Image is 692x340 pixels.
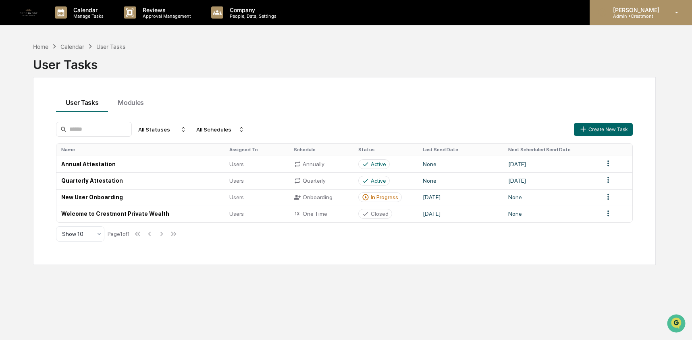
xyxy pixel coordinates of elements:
div: In Progress [371,194,398,200]
td: None [418,156,503,172]
div: User Tasks [33,51,656,72]
span: Data Lookup [16,117,51,125]
div: Active [371,177,386,184]
th: Status [353,144,418,156]
a: 🖐️Preclearance [5,98,55,113]
td: [DATE] [418,206,503,222]
th: Name [56,144,225,156]
p: Approval Management [136,13,195,19]
td: Annual Attestation [56,156,225,172]
th: Schedule [289,144,353,156]
button: Start new chat [137,64,147,74]
td: Welcome to Crestmont Private Wealth [56,206,225,222]
td: [DATE] [418,189,503,206]
div: We're available if you need us! [27,70,102,76]
p: Reviews [136,6,195,13]
td: None [503,206,599,222]
div: One Time [294,210,349,217]
button: Modules [108,90,154,112]
div: 🗄️ [58,102,65,109]
div: Start new chat [27,62,132,70]
th: Last Send Date [418,144,503,156]
span: Users [229,194,244,200]
p: Manage Tasks [67,13,108,19]
span: Preclearance [16,102,52,110]
a: 🗄️Attestations [55,98,103,113]
span: Pylon [80,137,98,143]
div: 🖐️ [8,102,15,109]
p: How can we help? [8,17,147,30]
span: Users [229,211,244,217]
span: Attestations [66,102,100,110]
iframe: Open customer support [666,313,688,335]
a: 🔎Data Lookup [5,114,54,128]
td: None [418,172,503,189]
td: None [503,189,599,206]
div: User Tasks [96,43,125,50]
span: Users [229,161,244,167]
td: Quarterly Attestation [56,172,225,189]
div: Onboarding [294,194,349,201]
button: Create New Task [574,123,633,136]
div: Calendar [60,43,84,50]
p: [PERSON_NAME] [607,6,663,13]
img: logo [19,3,39,22]
p: Admin • Crestmont [607,13,663,19]
p: Company [223,6,281,13]
div: Active [371,161,386,167]
a: Powered byPylon [57,136,98,143]
td: [DATE] [503,156,599,172]
div: All Schedules [193,123,248,136]
div: Page 1 of 1 [108,231,130,237]
td: New User Onboarding [56,189,225,206]
div: Quarterly [294,177,349,184]
button: User Tasks [56,90,108,112]
p: People, Data, Settings [223,13,281,19]
div: 🔎 [8,118,15,124]
div: Closed [371,211,389,217]
span: Users [229,177,244,184]
p: Calendar [67,6,108,13]
th: Next Scheduled Send Date [503,144,599,156]
td: [DATE] [503,172,599,189]
div: All Statuses [135,123,190,136]
th: Assigned To [224,144,289,156]
div: Home [33,43,48,50]
div: Annually [294,161,349,168]
img: 1746055101610-c473b297-6a78-478c-a979-82029cc54cd1 [8,62,23,76]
